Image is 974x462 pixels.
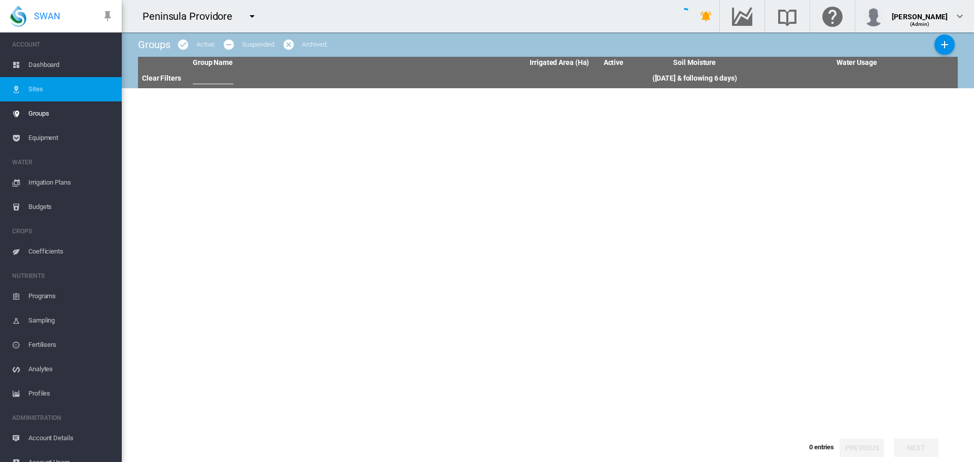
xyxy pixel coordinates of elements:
button: Previous [840,439,884,457]
button: icon-menu-down [242,6,262,26]
span: ([DATE] & following 6 days) [652,74,737,82]
span: Irrigated Area (Ha) [530,58,589,66]
span: Programs [28,284,114,308]
md-icon: icon-pin [101,10,114,22]
button: icon-minus-circle [219,34,239,55]
span: Sampling [28,308,114,333]
span: Fertilisers [28,333,114,357]
span: ADMINISTRATION [12,410,114,426]
span: WATER [12,154,114,170]
div: Peninsula Providore [143,9,241,23]
div: Active: [196,40,215,49]
span: NUTRIENTS [12,268,114,284]
span: CROPS [12,223,114,239]
div: Archived: [302,40,328,49]
span: 0 entries [809,443,834,451]
span: Water Usage [837,58,877,66]
span: Coefficients [28,239,114,264]
md-icon: Click here for help [820,10,845,22]
span: Analytes [28,357,114,381]
button: icon-checkbox-marked-circle [173,34,193,55]
md-icon: icon-bell-ring [700,10,712,22]
md-icon: icon-plus [938,39,951,51]
span: Irrigation Plans [28,170,114,195]
span: Groups [28,101,114,126]
button: icon-bell-ring [696,6,716,26]
div: Suspended: [242,40,275,49]
span: Sites [28,77,114,101]
span: ACCOUNT [12,37,114,53]
img: SWAN-Landscape-Logo-Colour-drop.png [10,6,26,27]
th: Group Name [189,57,391,69]
md-icon: Go to the Data Hub [730,10,754,22]
span: Equipment [28,126,114,150]
span: Groups [138,39,170,51]
img: profile.jpg [863,6,884,26]
span: Budgets [28,195,114,219]
button: Add New Group [934,34,955,55]
md-icon: icon-minus-circle [223,39,235,51]
md-icon: icon-chevron-down [954,10,966,22]
span: Soil Moisture [673,58,716,66]
a: Clear Filters [142,74,181,82]
span: (Admin) [910,21,930,27]
button: Next [894,439,938,457]
span: Dashboard [28,53,114,77]
button: icon-cancel [279,34,299,55]
span: Profiles [28,381,114,406]
md-icon: icon-cancel [283,39,295,51]
th: Active [593,57,634,69]
div: [PERSON_NAME] [892,8,948,18]
span: Account Details [28,426,114,450]
md-icon: icon-checkbox-marked-circle [177,39,189,51]
span: SWAN [34,10,60,22]
md-icon: Search the knowledge base [775,10,799,22]
md-icon: icon-menu-down [246,10,258,22]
